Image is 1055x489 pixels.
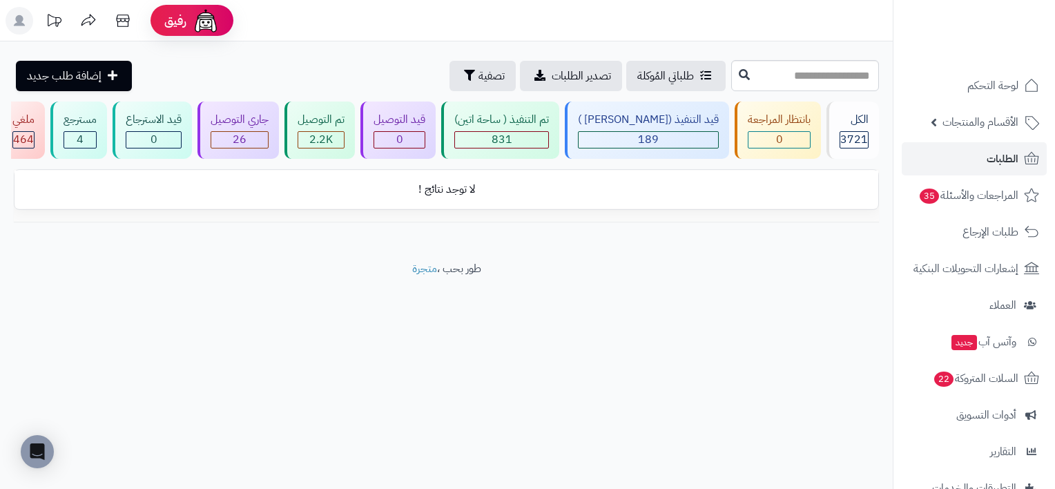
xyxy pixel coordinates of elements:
div: 0 [748,132,810,148]
div: تم التوصيل [298,112,345,128]
div: 0 [126,132,181,148]
div: قيد الاسترجاع [126,112,182,128]
span: 0 [776,131,783,148]
span: 4 [77,131,84,148]
div: بانتظار المراجعة [748,112,811,128]
span: 0 [396,131,403,148]
a: إشعارات التحويلات البنكية [902,252,1047,285]
span: الطلبات [987,149,1018,169]
button: تصفية [449,61,516,91]
span: السلات المتروكة [933,369,1018,388]
a: طلبات الإرجاع [902,215,1047,249]
a: تحديثات المنصة [37,7,71,38]
a: جاري التوصيل 26 [195,102,282,159]
span: الأقسام والمنتجات [942,113,1018,132]
div: 464 [13,132,34,148]
a: الطلبات [902,142,1047,175]
a: لوحة التحكم [902,69,1047,102]
span: وآتس آب [950,332,1016,352]
span: 35 [920,189,939,204]
div: 0 [374,132,425,148]
a: بانتظار المراجعة 0 [732,102,824,159]
span: لوحة التحكم [967,76,1018,95]
span: العملاء [989,296,1016,315]
span: المراجعات والأسئلة [918,186,1018,205]
a: الكل3721 [824,102,882,159]
a: قيد التوصيل 0 [358,102,438,159]
a: تصدير الطلبات [520,61,622,91]
a: وآتس آبجديد [902,325,1047,358]
a: العملاء [902,289,1047,322]
span: 26 [233,131,246,148]
div: 189 [579,132,718,148]
div: مسترجع [64,112,97,128]
a: طلباتي المُوكلة [626,61,726,91]
a: تم التنفيذ ( ساحة اتين) 831 [438,102,562,159]
div: تم التنفيذ ( ساحة اتين) [454,112,549,128]
a: التقارير [902,435,1047,468]
img: logo-2.png [961,37,1042,66]
span: 22 [934,372,954,387]
a: مسترجع 4 [48,102,110,159]
td: لا توجد نتائج ! [14,171,878,209]
span: التقارير [990,442,1016,461]
a: قيد الاسترجاع 0 [110,102,195,159]
a: المراجعات والأسئلة35 [902,179,1047,212]
span: إضافة طلب جديد [27,68,101,84]
div: الكل [840,112,869,128]
span: 831 [492,131,512,148]
span: إشعارات التحويلات البنكية [913,259,1018,278]
span: جديد [951,335,977,350]
span: طلباتي المُوكلة [637,68,694,84]
div: Open Intercom Messenger [21,435,54,468]
a: تم التوصيل 2.2K [282,102,358,159]
div: ملغي [12,112,35,128]
span: 3721 [840,131,868,148]
span: 189 [638,131,659,148]
span: تصدير الطلبات [552,68,611,84]
span: أدوات التسويق [956,405,1016,425]
div: 4 [64,132,96,148]
span: تصفية [478,68,505,84]
a: السلات المتروكة22 [902,362,1047,395]
a: إضافة طلب جديد [16,61,132,91]
span: رفيق [164,12,186,29]
div: 831 [455,132,548,148]
div: قيد التوصيل [374,112,425,128]
div: 26 [211,132,268,148]
a: أدوات التسويق [902,399,1047,432]
img: ai-face.png [192,7,220,35]
span: 464 [13,131,34,148]
div: 2207 [298,132,344,148]
span: 0 [151,131,157,148]
span: 2.2K [309,131,333,148]
a: متجرة [412,260,437,277]
a: قيد التنفيذ ([PERSON_NAME] ) 189 [562,102,732,159]
div: قيد التنفيذ ([PERSON_NAME] ) [578,112,719,128]
span: طلبات الإرجاع [962,222,1018,242]
div: جاري التوصيل [211,112,269,128]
